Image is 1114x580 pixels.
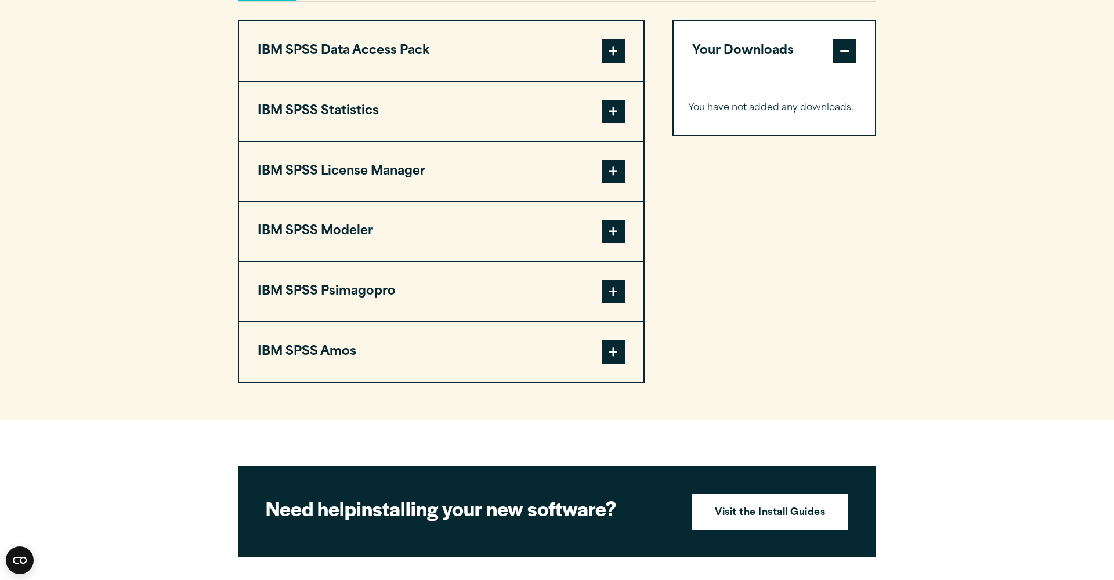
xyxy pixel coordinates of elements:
h2: installing your new software? [266,495,672,521]
a: Visit the Install Guides [692,494,848,530]
strong: Visit the Install Guides [715,506,825,521]
button: Open CMP widget [6,546,34,574]
button: IBM SPSS Amos [239,322,643,382]
button: IBM SPSS Psimagopro [239,262,643,321]
div: Your Downloads [674,81,875,135]
button: IBM SPSS Modeler [239,202,643,261]
button: Your Downloads [674,21,875,81]
button: IBM SPSS License Manager [239,142,643,201]
button: IBM SPSS Data Access Pack [239,21,643,81]
strong: Need help [266,494,356,522]
button: IBM SPSS Statistics [239,82,643,141]
p: You have not added any downloads. [688,100,860,117]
